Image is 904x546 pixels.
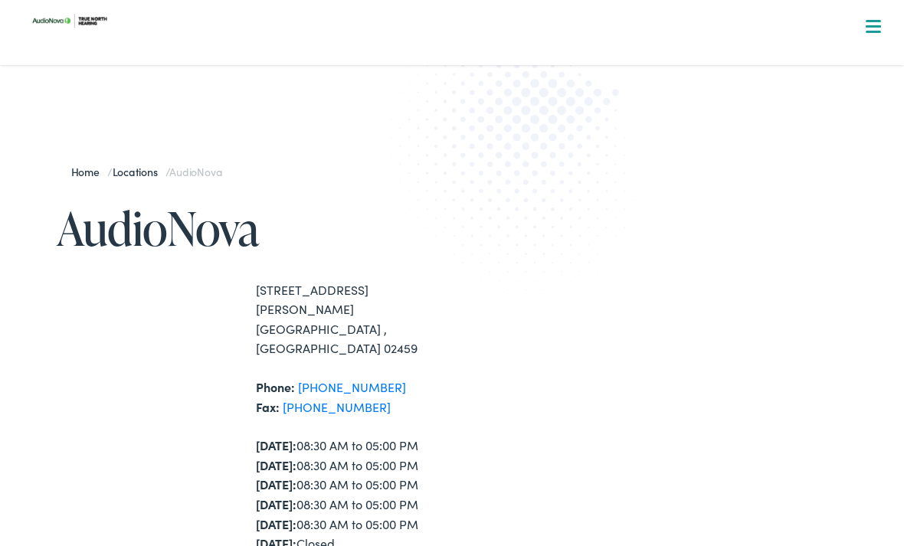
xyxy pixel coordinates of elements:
a: What We Offer [30,61,886,109]
div: [STREET_ADDRESS][PERSON_NAME] [GEOGRAPHIC_DATA] , [GEOGRAPHIC_DATA] 02459 [256,280,452,358]
a: [PHONE_NUMBER] [283,398,391,415]
a: [PHONE_NUMBER] [298,378,406,395]
span: AudioNova [169,164,221,179]
strong: [DATE]: [256,495,296,512]
span: / / [71,164,222,179]
strong: [DATE]: [256,515,296,532]
strong: [DATE]: [256,436,296,453]
strong: [DATE]: [256,456,296,473]
strong: Fax: [256,398,280,415]
strong: Phone: [256,378,295,395]
a: Home [71,164,107,179]
h1: AudioNova [57,203,452,253]
strong: [DATE]: [256,476,296,492]
a: Locations [113,164,165,179]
